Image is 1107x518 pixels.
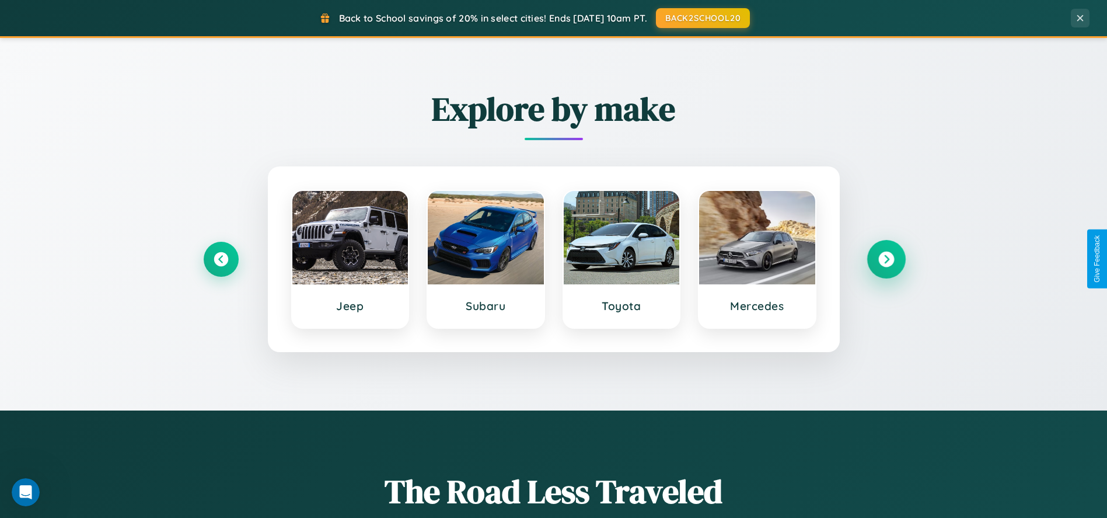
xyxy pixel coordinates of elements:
h3: Toyota [575,299,668,313]
h1: The Road Less Traveled [204,469,904,514]
iframe: Intercom live chat [12,478,40,506]
button: BACK2SCHOOL20 [656,8,750,28]
h3: Mercedes [711,299,804,313]
h3: Subaru [439,299,532,313]
h3: Jeep [304,299,397,313]
span: Back to School savings of 20% in select cities! Ends [DATE] 10am PT. [339,12,647,24]
div: Give Feedback [1093,235,1101,283]
h2: Explore by make [204,86,904,131]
